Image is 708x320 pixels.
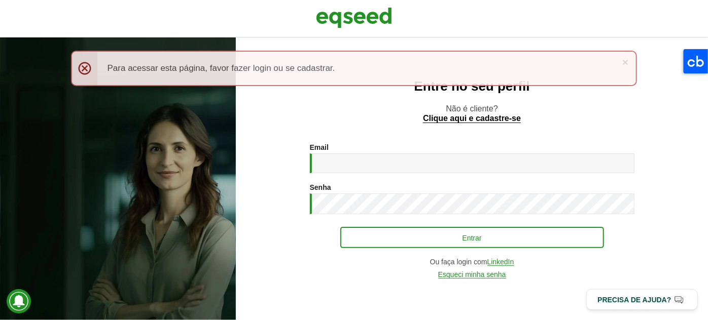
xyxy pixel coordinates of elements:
[340,227,604,248] button: Entrar
[310,144,329,151] label: Email
[487,258,514,266] a: LinkedIn
[71,51,638,86] div: Para acessar esta página, favor fazer login ou se cadastrar.
[256,104,688,123] p: Não é cliente?
[438,271,506,278] a: Esqueci minha senha
[310,184,331,191] label: Senha
[423,114,521,123] a: Clique aqui e cadastre-se
[310,258,634,266] div: Ou faça login com
[622,57,628,67] a: ×
[316,5,392,30] img: EqSeed Logo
